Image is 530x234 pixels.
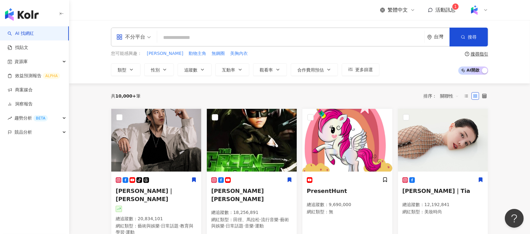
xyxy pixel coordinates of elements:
span: · [260,217,261,222]
span: 藝術與娛樂 [138,223,160,228]
span: rise [8,116,12,120]
span: [PERSON_NAME]｜Tia [402,188,470,194]
span: 競品分析 [14,125,32,139]
button: 互動率 [215,63,249,76]
span: · [224,223,226,228]
a: 商案媒合 [8,87,33,93]
span: 美胸內衣 [230,51,248,57]
button: 搜尋 [450,28,488,46]
div: 共 筆 [111,93,141,98]
span: 資源庫 [14,55,28,69]
p: 總追蹤數 ： 20,834,101 [116,216,197,222]
span: 觀看率 [260,67,273,72]
span: 日常話題 [161,223,179,228]
span: 繁體中文 [388,7,408,13]
span: 1 [454,4,457,9]
span: [PERSON_NAME] [PERSON_NAME] [211,188,264,202]
img: KOL Avatar [111,109,201,172]
button: 性別 [144,63,174,76]
button: 動物主角 [188,50,207,57]
button: 無鋼圈 [211,50,225,57]
span: 搜尋 [468,35,477,40]
button: 更多篩選 [342,63,379,76]
p: 總追蹤數 ： 18,256,891 [211,210,292,216]
p: 網紅類型 ： 無 [307,209,388,215]
span: 運動 [255,223,264,228]
a: 效益預測報告ALPHA [8,73,60,79]
span: [PERSON_NAME] [147,51,183,57]
span: · [279,217,280,222]
a: 洞察報告 [8,101,33,107]
span: environment [427,35,432,40]
button: 美胸內衣 [230,50,248,57]
span: 美妝時尚 [424,209,442,214]
button: 追蹤數 [178,63,212,76]
span: PresentHunt [307,188,347,194]
span: · [160,223,161,228]
span: 關聯性 [440,91,459,101]
img: KOL Avatar [398,109,488,172]
span: appstore [116,34,123,40]
span: 日常話題 [226,223,243,228]
div: 排序： [423,91,462,101]
span: 田徑、馬拉松 [233,217,260,222]
span: 音樂 [245,223,254,228]
span: 追蹤數 [184,67,197,72]
p: 網紅類型 ： [402,209,483,215]
img: logo [5,8,39,21]
span: 無鋼圈 [212,51,225,57]
button: 類型 [111,63,141,76]
span: 互動率 [222,67,235,72]
span: 類型 [118,67,126,72]
span: 藝術與娛樂 [211,217,289,228]
span: 趨勢分析 [14,111,48,125]
span: 動物主角 [189,51,206,57]
img: Kolr%20app%20icon%20%281%29.png [468,4,480,16]
p: 網紅類型 ： [211,217,292,229]
div: 台灣 [434,34,450,40]
p: 總追蹤數 ： 9,690,000 [307,202,388,208]
img: KOL Avatar [302,109,392,172]
span: 活動訊息 [435,7,455,13]
span: 流行音樂 [261,217,279,222]
button: 觀看率 [253,63,287,76]
span: 更多篩選 [355,67,373,72]
iframe: Help Scout Beacon - Open [505,209,524,228]
div: 搜尋指引 [471,51,488,56]
span: 性別 [151,67,160,72]
span: 合作費用預估 [297,67,324,72]
img: KOL Avatar [207,109,297,172]
a: 找貼文 [8,45,28,51]
div: BETA [33,115,48,121]
div: 不分平台 [116,32,145,42]
a: searchAI 找網紅 [8,30,34,37]
sup: 1 [452,3,459,10]
button: 合作費用預估 [291,63,338,76]
span: · [243,223,245,228]
span: 10,000+ [115,93,136,98]
button: [PERSON_NAME] [146,50,184,57]
p: 總追蹤數 ： 12,192,841 [402,202,483,208]
span: · [179,223,180,228]
span: [PERSON_NAME]｜[PERSON_NAME] [116,188,174,202]
span: 您可能感興趣： [111,51,142,57]
span: · [254,223,255,228]
span: question-circle [465,52,469,56]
